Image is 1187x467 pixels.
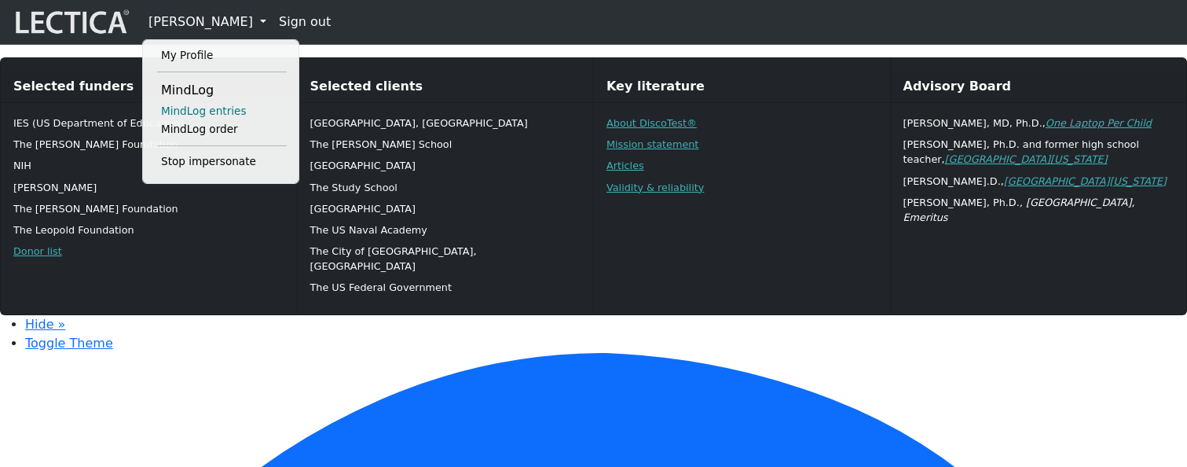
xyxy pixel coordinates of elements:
img: lecticalive [12,7,130,37]
p: The [PERSON_NAME] Foundation [13,137,284,152]
p: [PERSON_NAME], Ph.D. [903,195,1174,225]
a: Hide » [25,317,65,332]
p: The Leopold Foundation [13,222,284,237]
p: The Study School [310,180,581,195]
a: MindLog order [157,120,287,139]
p: [GEOGRAPHIC_DATA], [GEOGRAPHIC_DATA] [310,116,581,131]
p: [GEOGRAPHIC_DATA] [310,158,581,173]
a: Validity & reliability [606,182,704,193]
a: [PERSON_NAME] [142,6,273,38]
li: MindLog [157,79,287,102]
div: Key literature [594,71,890,103]
p: The US Federal Government [310,280,581,295]
em: , [GEOGRAPHIC_DATA], Emeritus [903,197,1135,223]
ul: [PERSON_NAME] [157,46,287,171]
div: Advisory Board [891,71,1187,103]
div: Selected funders [1,71,297,103]
a: [GEOGRAPHIC_DATA][US_STATE] [945,153,1108,165]
p: The US Naval Academy [310,222,581,237]
a: Donor list [13,245,62,257]
p: The [PERSON_NAME] School [310,137,581,152]
a: Articles [606,160,644,171]
a: Sign out [273,6,337,38]
a: Mission statement [606,138,698,150]
a: One Laptop Per Child [1046,117,1152,129]
p: The [PERSON_NAME] Foundation [13,201,284,216]
a: My Profile [157,46,287,65]
a: About DiscoTest® [606,117,697,129]
p: [PERSON_NAME].D., [903,174,1174,189]
div: Selected clients [298,71,594,103]
p: [PERSON_NAME], Ph.D. and former high school teacher, [903,137,1174,167]
a: MindLog entries [157,102,287,121]
a: [GEOGRAPHIC_DATA][US_STATE] [1004,175,1167,187]
p: [PERSON_NAME] [13,180,284,195]
a: Stop impersonate [157,153,287,171]
p: [PERSON_NAME], MD, Ph.D., [903,116,1174,131]
p: [GEOGRAPHIC_DATA] [310,201,581,216]
p: IES (US Department of Education) [13,116,284,131]
p: NIH [13,158,284,173]
p: The City of [GEOGRAPHIC_DATA], [GEOGRAPHIC_DATA] [310,244,581,274]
